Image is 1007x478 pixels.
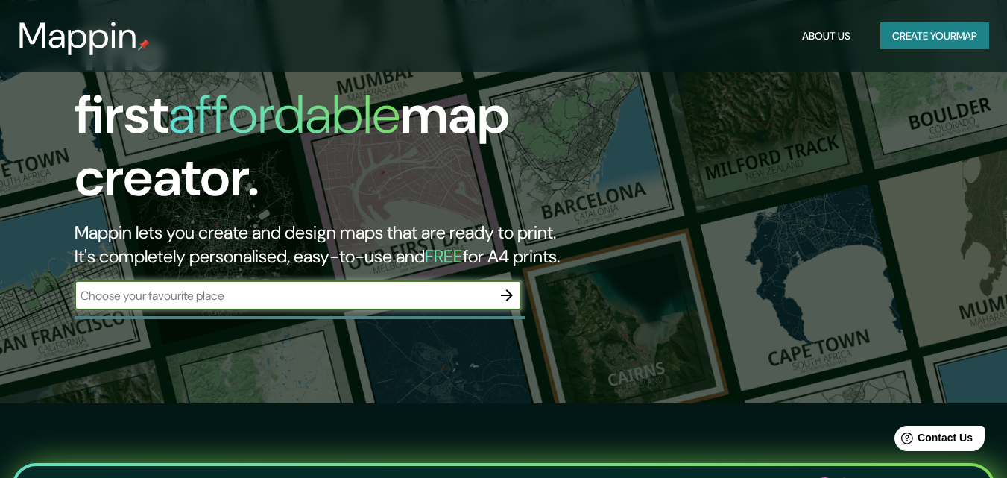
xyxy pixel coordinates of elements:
[75,287,492,304] input: Choose your favourite place
[425,245,463,268] h5: FREE
[796,22,856,50] button: About Us
[75,21,578,221] h1: The first map creator.
[18,15,138,57] h3: Mappin
[75,221,578,268] h2: Mappin lets you create and design maps that are ready to print. It's completely personalised, eas...
[874,420,991,462] iframe: Help widget launcher
[168,80,400,149] h1: affordable
[138,39,150,51] img: mappin-pin
[880,22,989,50] button: Create yourmap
